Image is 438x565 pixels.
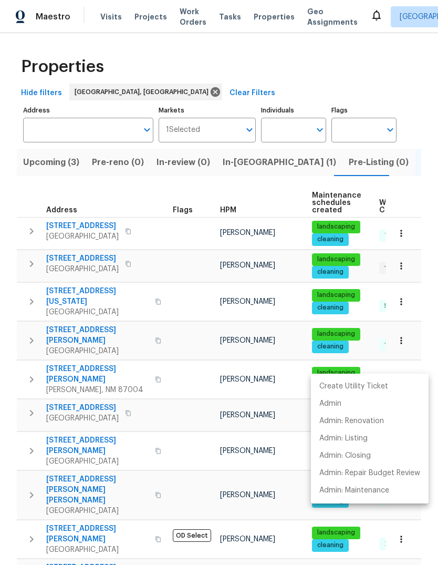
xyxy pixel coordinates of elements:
[319,398,341,409] p: Admin
[319,485,389,496] p: Admin: Maintenance
[319,450,371,461] p: Admin: Closing
[319,416,384,427] p: Admin: Renovation
[319,468,420,479] p: Admin: Repair Budget Review
[319,433,368,444] p: Admin: Listing
[319,381,388,392] p: Create Utility Ticket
